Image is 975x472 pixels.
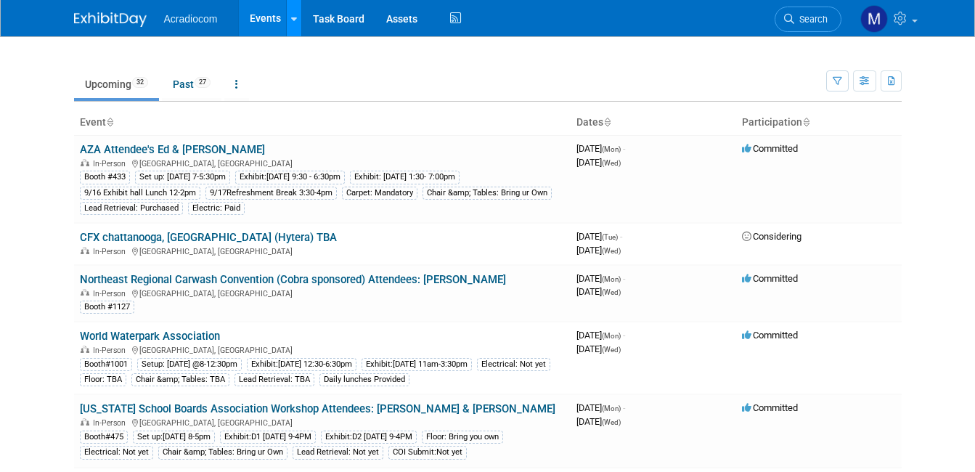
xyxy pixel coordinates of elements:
span: [DATE] [576,286,621,297]
span: Committed [742,330,798,341]
span: (Mon) [602,404,621,412]
div: [GEOGRAPHIC_DATA], [GEOGRAPHIC_DATA] [80,416,565,428]
a: Sort by Event Name [106,116,113,128]
a: Northeast Regional Carwash Convention (Cobra sponsored) Attendees: [PERSON_NAME] [80,273,506,286]
span: [DATE] [576,143,625,154]
span: [DATE] [576,330,625,341]
div: [GEOGRAPHIC_DATA], [GEOGRAPHIC_DATA] [80,245,565,256]
span: 27 [195,77,211,88]
span: [DATE] [576,343,621,354]
span: (Wed) [602,288,621,296]
div: Electric: Paid [188,202,245,215]
th: Dates [571,110,736,135]
div: Exhibit:D2 [DATE] 9-4PM [321,431,417,444]
span: In-Person [93,346,130,355]
span: [DATE] [576,402,625,413]
div: Exhibit:[DATE] 12:30-6:30pm [247,358,356,371]
span: - [623,273,625,284]
span: In-Person [93,289,130,298]
div: Booth #433 [80,171,130,184]
span: (Mon) [602,145,621,153]
th: Participation [736,110,902,135]
span: Considering [742,231,801,242]
div: COI Submit:Not yet [388,446,467,459]
span: Acradiocom [164,13,218,25]
img: In-Person Event [81,346,89,353]
span: In-Person [93,247,130,256]
img: Mike Pascuzzi [860,5,888,33]
a: AZA Attendee's Ed & [PERSON_NAME] [80,143,265,156]
a: Search [775,7,841,32]
div: Floor: Bring you own [422,431,503,444]
img: In-Person Event [81,418,89,426]
a: CFX chattanooga, [GEOGRAPHIC_DATA] (Hytera) TBA [80,231,337,244]
span: [DATE] [576,245,621,256]
span: [DATE] [576,157,621,168]
span: [DATE] [576,273,625,284]
div: 9/16 Exhibit hall Lunch 12-2pm [80,187,200,200]
div: Booth#475 [80,431,128,444]
span: 32 [132,77,148,88]
div: Electrical: Not yet [477,358,550,371]
span: (Mon) [602,332,621,340]
span: (Wed) [602,159,621,167]
span: In-Person [93,159,130,168]
span: (Tue) [602,233,618,241]
div: 9/17Refreshment Break 3:30-4pm [205,187,337,200]
span: Search [794,14,828,25]
div: Daily lunches Provided [319,373,409,386]
span: [DATE] [576,416,621,427]
th: Event [74,110,571,135]
div: Exhibit: [DATE] 1:30- 7:00pm [350,171,460,184]
span: In-Person [93,418,130,428]
div: Exhibit:D1 [DATE] 9-4PM [220,431,316,444]
span: (Wed) [602,346,621,354]
div: [GEOGRAPHIC_DATA], [GEOGRAPHIC_DATA] [80,287,565,298]
span: - [623,143,625,154]
img: In-Person Event [81,159,89,166]
span: - [623,330,625,341]
span: Committed [742,143,798,154]
div: Lead Retrieval: Purchased [80,202,183,215]
div: Booth#1001 [80,358,132,371]
span: Committed [742,273,798,284]
a: Past27 [162,70,221,98]
div: Chair &amp; Tables: TBA [131,373,229,386]
div: Exhibit:[DATE] 11am-3:30pm [362,358,472,371]
div: Chair &amp; Tables: Bring ur Own [158,446,287,459]
a: Upcoming32 [74,70,159,98]
span: [DATE] [576,231,622,242]
img: ExhibitDay [74,12,147,27]
span: - [620,231,622,242]
div: Exhibit:[DATE] 9:30 - 6:30pm [235,171,345,184]
a: World Waterpark Association [80,330,220,343]
div: Booth #1127 [80,301,134,314]
span: (Wed) [602,418,621,426]
div: Lead Retrieval: Not yet [293,446,383,459]
div: Floor: TBA [80,373,126,386]
span: - [623,402,625,413]
span: (Wed) [602,247,621,255]
div: Electrical: Not yet [80,446,153,459]
img: In-Person Event [81,247,89,254]
img: In-Person Event [81,289,89,296]
div: Setup: [DATE] @8-12:30pm [137,358,242,371]
div: [GEOGRAPHIC_DATA], [GEOGRAPHIC_DATA] [80,343,565,355]
a: [US_STATE] School Boards Association Workshop Attendees: [PERSON_NAME] & [PERSON_NAME] [80,402,555,415]
div: [GEOGRAPHIC_DATA], [GEOGRAPHIC_DATA] [80,157,565,168]
div: Set up: [DATE] 7-5:30pm [135,171,230,184]
span: (Mon) [602,275,621,283]
div: Carpet: Mandatory [342,187,417,200]
span: Committed [742,402,798,413]
div: Chair &amp; Tables: Bring ur Own [423,187,552,200]
a: Sort by Participation Type [802,116,809,128]
a: Sort by Start Date [603,116,611,128]
div: Set up:[DATE] 8-5pm [133,431,215,444]
div: Lead Retrieval: TBA [234,373,314,386]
